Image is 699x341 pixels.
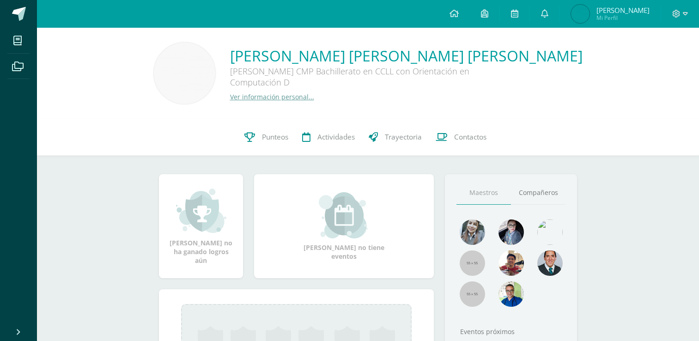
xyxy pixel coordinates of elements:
span: Mi Perfil [596,14,650,22]
div: [PERSON_NAME] CMP Bachillerato en CCLL con Orientación en Computación D [230,66,507,92]
img: 11152eb22ca3048aebc25a5ecf6973a7.png [498,250,524,276]
img: bd69e91e4ed03f0e21a51cbaf098f92e.png [571,5,590,23]
span: Contactos [454,132,486,142]
img: 66b2ea6c2180a1072aafbfc7570e3c10.png [156,44,213,102]
a: Maestros [456,181,511,205]
a: Punteos [237,119,295,156]
img: event_small.png [319,192,369,238]
div: [PERSON_NAME] no ha ganado logros aún [168,188,234,265]
img: 45bd7986b8947ad7e5894cbc9b781108.png [460,219,485,245]
a: Contactos [429,119,493,156]
span: Actividades [317,132,355,142]
div: [PERSON_NAME] no tiene eventos [298,192,390,261]
img: b8baad08a0802a54ee139394226d2cf3.png [498,219,524,245]
img: 55x55 [460,281,485,307]
div: Eventos próximos [456,327,565,336]
img: 10741f48bcca31577cbcd80b61dad2f3.png [498,281,524,307]
a: Compañeros [511,181,565,205]
img: achievement_small.png [176,188,226,234]
img: 55x55 [460,250,485,276]
a: Ver información personal... [230,92,314,101]
img: c25c8a4a46aeab7e345bf0f34826bacf.png [537,219,563,245]
span: Trayectoria [385,132,422,142]
a: Actividades [295,119,362,156]
a: [PERSON_NAME] [PERSON_NAME] [PERSON_NAME] [230,46,583,66]
img: eec80b72a0218df6e1b0c014193c2b59.png [537,250,563,276]
span: [PERSON_NAME] [596,6,650,15]
span: Punteos [262,132,288,142]
a: Trayectoria [362,119,429,156]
